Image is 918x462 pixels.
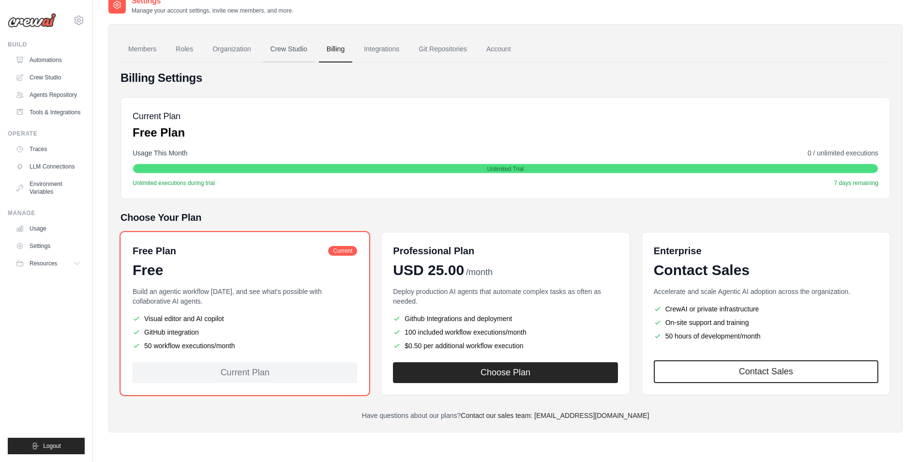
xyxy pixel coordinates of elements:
[654,287,878,296] p: Accelerate and scale Agentic AI adoption across the organization.
[133,179,215,187] span: Unlimited executions during trial
[133,262,357,279] div: Free
[133,362,357,383] div: Current Plan
[393,341,617,351] li: $0.50 per additional workflow execution
[12,52,85,68] a: Automations
[133,287,357,306] p: Build an agentic workflow [DATE], and see what's possible with collaborative AI agents.
[411,36,475,62] a: Git Repositories
[654,244,878,258] h6: Enterprise
[133,244,176,258] h6: Free Plan
[393,314,617,323] li: Github Integrations and deployment
[654,360,878,383] a: Contact Sales
[479,36,519,62] a: Account
[808,148,878,158] span: 0 / unlimited executions
[461,412,649,419] a: Contact our sales team: [EMAIL_ADDRESS][DOMAIN_NAME]
[43,442,61,450] span: Logout
[12,105,85,120] a: Tools & Integrations
[12,159,85,174] a: LLM Connections
[393,287,617,306] p: Deploy production AI agents that automate complex tasks as often as needed.
[133,148,187,158] span: Usage This Month
[8,41,85,48] div: Build
[12,70,85,85] a: Crew Studio
[393,244,474,258] h6: Professional Plan
[393,327,617,337] li: 100 included workflow executions/month
[12,256,85,271] button: Resources
[654,262,878,279] div: Contact Sales
[30,260,57,267] span: Resources
[133,341,357,351] li: 50 workflow executions/month
[133,109,185,123] h5: Current Plan
[12,176,85,200] a: Environment Variables
[328,246,357,256] span: Current
[654,318,878,327] li: On-site support and training
[8,13,56,28] img: Logo
[12,221,85,236] a: Usage
[12,87,85,103] a: Agents Repository
[8,209,85,217] div: Manage
[12,238,85,254] a: Settings
[654,304,878,314] li: CrewAI or private infrastructure
[393,362,617,383] button: Choose Plan
[120,411,890,420] p: Have questions about our plans?
[205,36,258,62] a: Organization
[319,36,352,62] a: Billing
[356,36,407,62] a: Integrations
[834,179,878,187] span: 7 days remaining
[654,331,878,341] li: 50 hours of development/month
[120,70,890,86] h4: Billing Settings
[8,438,85,454] button: Logout
[466,266,493,279] span: /month
[120,36,164,62] a: Members
[168,36,201,62] a: Roles
[133,314,357,323] li: Visual editor and AI copilot
[120,211,890,224] h5: Choose Your Plan
[12,141,85,157] a: Traces
[487,165,524,173] span: Unlimited Trial
[263,36,315,62] a: Crew Studio
[133,125,185,140] p: Free Plan
[393,262,464,279] span: USD 25.00
[132,7,293,15] p: Manage your account settings, invite new members, and more.
[133,327,357,337] li: GitHub integration
[8,130,85,138] div: Operate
